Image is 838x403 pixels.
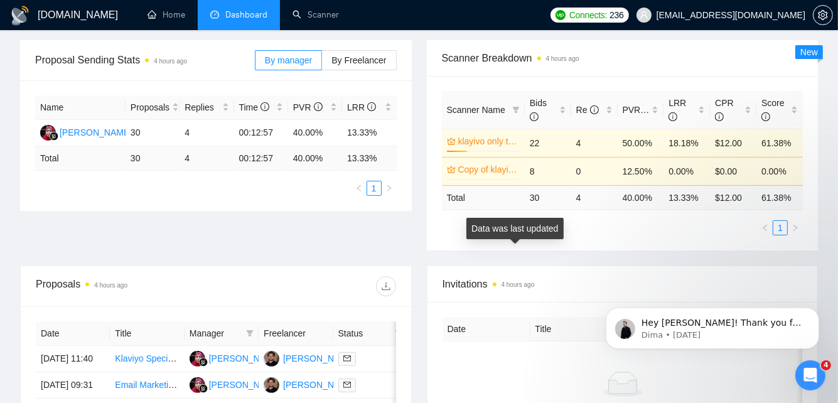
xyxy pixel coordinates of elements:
span: By manager [265,55,312,65]
span: info-circle [261,102,269,111]
li: 1 [773,220,788,235]
time: 4 hours ago [502,281,535,288]
th: Date [36,321,110,346]
span: Manager [190,326,241,340]
span: info-circle [590,105,599,114]
button: right [382,181,397,196]
span: info-circle [761,112,770,121]
span: right [792,224,799,232]
span: filter [510,100,522,119]
span: setting [814,10,832,20]
td: [DATE] 09:31 [36,372,110,399]
div: [PERSON_NAME] [283,378,355,392]
span: filter [244,324,256,343]
a: Email Marketing Specialist (GetResponse Expert) [115,380,308,390]
a: JS[PERSON_NAME] [264,379,355,389]
span: Re [576,105,599,115]
span: download [377,281,395,291]
img: D [40,125,56,141]
img: logo [10,6,30,26]
span: Time [239,102,269,112]
td: 61.38% [756,129,803,157]
td: Email Marketing Specialist (GetResponse Expert) [110,372,184,399]
th: Title [530,317,618,341]
time: 4 hours ago [546,55,579,62]
img: D [190,377,205,393]
li: Previous Page [352,181,367,196]
li: Next Page [382,181,397,196]
td: 30 [126,120,180,146]
span: mail [343,355,351,362]
img: upwork-logo.png [556,10,566,20]
span: By Freelancer [331,55,386,65]
time: 4 hours ago [154,58,187,65]
img: gigradar-bm.png [50,132,58,141]
td: 61.38 % [756,185,803,210]
li: Next Page [788,220,803,235]
div: [PERSON_NAME] [209,378,281,392]
span: filter [392,324,405,343]
td: Total [442,185,525,210]
td: 00:12:57 [234,146,288,171]
a: Copy of klayivo [458,163,517,176]
span: 4 [821,360,831,370]
span: 236 [610,8,623,22]
img: JS [264,377,279,393]
td: $12.00 [710,129,756,157]
img: JS [264,351,279,367]
div: [PERSON_NAME] [283,352,355,365]
td: 30 [126,146,180,171]
img: gigradar-bm.png [199,384,208,393]
td: Klaviyo Specialist Needed for Account Audit & Strategy [110,346,184,372]
td: 30 [525,185,571,210]
button: download [376,276,396,296]
td: [DATE] 11:40 [36,346,110,372]
td: 4 [180,120,234,146]
a: setting [813,10,833,20]
span: filter [395,330,402,337]
span: Proposal Sending Stats [35,52,255,68]
a: searchScanner [293,9,339,20]
td: 18.18% [663,129,710,157]
a: D[PERSON_NAME] [190,353,281,363]
li: Previous Page [758,220,773,235]
span: New [800,47,818,57]
span: Scanner Name [447,105,505,115]
td: 13.33% [342,120,396,146]
span: Replies [185,100,219,114]
button: setting [813,5,833,25]
time: 4 hours ago [94,282,127,289]
a: Klaviyo Specialist Needed for Account Audit & Strategy [115,353,328,363]
span: info-circle [367,102,376,111]
td: 22 [525,129,571,157]
span: Connects: [569,8,607,22]
td: 13.33 % [663,185,710,210]
img: D [190,351,205,367]
td: 0.00% [663,157,710,185]
a: 1 [367,181,381,195]
img: gigradar-bm.png [199,358,208,367]
td: 40.00 % [618,185,664,210]
th: Proposals [126,95,180,120]
iframe: Intercom notifications message [587,281,838,369]
span: mail [343,381,351,389]
span: CPR [715,98,734,122]
td: 0.00% [756,157,803,185]
span: PVR [293,102,323,112]
p: Message from Dima, sent 3d ago [55,48,217,60]
td: 40.00% [288,120,342,146]
span: Score [761,98,785,122]
td: 50.00% [618,129,664,157]
button: left [352,181,367,196]
span: crown [447,137,456,146]
td: 8 [525,157,571,185]
a: D[PERSON_NAME] [190,379,281,389]
span: Invitations [443,276,803,292]
span: Bids [530,98,547,122]
button: left [758,220,773,235]
td: 4 [571,185,618,210]
th: Date [443,317,530,341]
a: homeHome [148,9,185,20]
